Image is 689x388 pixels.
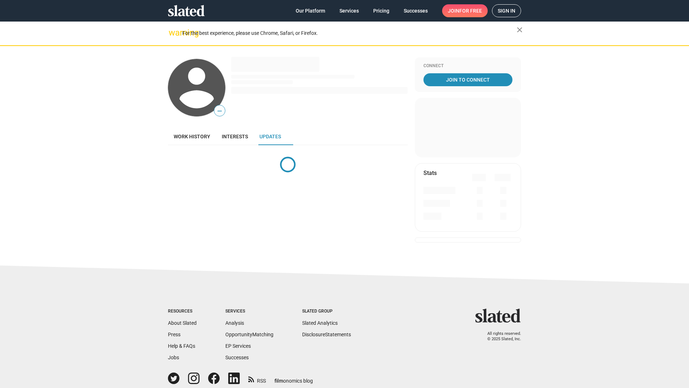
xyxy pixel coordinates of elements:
span: Join [448,4,482,17]
span: Sign in [498,5,515,17]
a: Press [168,332,181,337]
div: For the best experience, please use Chrome, Safari, or Firefox. [182,28,517,38]
mat-icon: warning [169,28,177,37]
span: — [214,106,225,116]
span: Pricing [373,4,389,17]
a: DisclosureStatements [302,332,351,337]
div: Resources [168,309,197,314]
a: Joinfor free [442,4,488,17]
a: Updates [254,128,287,145]
p: All rights reserved. © 2025 Slated, Inc. [480,331,521,342]
span: Successes [404,4,428,17]
a: Services [334,4,365,17]
a: Work history [168,128,216,145]
span: Our Platform [296,4,325,17]
span: film [275,378,283,384]
a: Help & FAQs [168,343,195,349]
span: Join To Connect [425,73,511,86]
mat-icon: close [515,26,524,34]
a: RSS [248,373,266,384]
a: About Slated [168,320,197,326]
span: Updates [259,134,281,139]
a: Slated Analytics [302,320,338,326]
a: Successes [225,355,249,360]
div: Services [225,309,273,314]
span: Interests [222,134,248,139]
a: Pricing [367,4,395,17]
span: Work history [174,134,210,139]
a: Analysis [225,320,244,326]
span: Services [339,4,359,17]
div: Connect [423,63,512,69]
div: Slated Group [302,309,351,314]
span: for free [459,4,482,17]
a: Successes [398,4,433,17]
mat-card-title: Stats [423,169,437,177]
a: EP Services [225,343,251,349]
a: OpportunityMatching [225,332,273,337]
a: Jobs [168,355,179,360]
a: Our Platform [290,4,331,17]
a: Sign in [492,4,521,17]
a: filmonomics blog [275,372,313,384]
a: Join To Connect [423,73,512,86]
a: Interests [216,128,254,145]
